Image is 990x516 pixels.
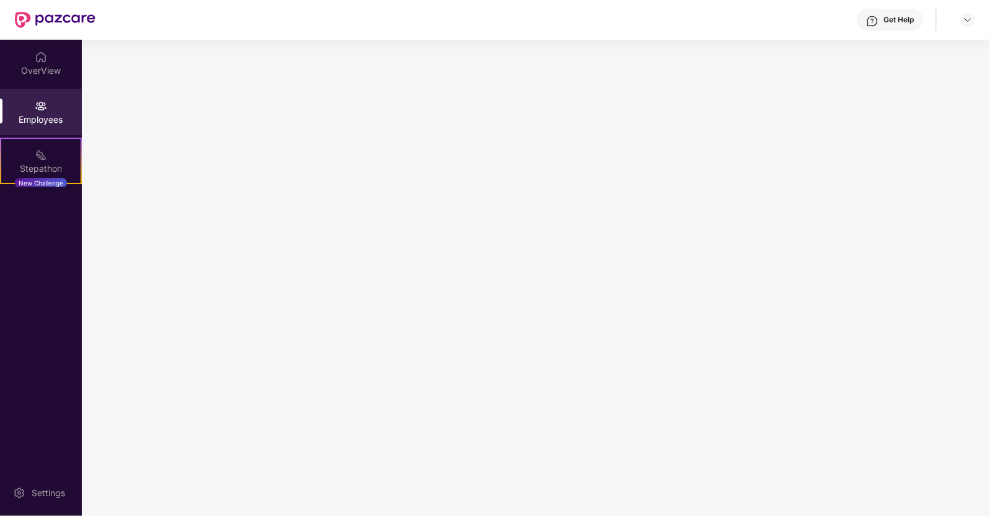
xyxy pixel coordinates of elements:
img: svg+xml;base64,PHN2ZyB4bWxucz0iaHR0cDovL3d3dy53My5vcmcvMjAwMC9zdmciIHdpZHRoPSIyMSIgaGVpZ2h0PSIyMC... [35,149,47,161]
div: Stepathon [1,162,81,175]
img: svg+xml;base64,PHN2ZyBpZD0iRW1wbG95ZWVzIiB4bWxucz0iaHR0cDovL3d3dy53My5vcmcvMjAwMC9zdmciIHdpZHRoPS... [35,100,47,112]
img: svg+xml;base64,PHN2ZyBpZD0iU2V0dGluZy0yMHgyMCIgeG1sbnM9Imh0dHA6Ly93d3cudzMub3JnLzIwMDAvc3ZnIiB3aW... [13,487,25,499]
img: svg+xml;base64,PHN2ZyBpZD0iSG9tZSIgeG1sbnM9Imh0dHA6Ly93d3cudzMub3JnLzIwMDAvc3ZnIiB3aWR0aD0iMjAiIG... [35,51,47,63]
img: svg+xml;base64,PHN2ZyBpZD0iSGVscC0zMngzMiIgeG1sbnM9Imh0dHA6Ly93d3cudzMub3JnLzIwMDAvc3ZnIiB3aWR0aD... [866,15,878,27]
div: New Challenge [15,178,67,188]
div: Settings [28,487,69,499]
img: svg+xml;base64,PHN2ZyBpZD0iRHJvcGRvd24tMzJ4MzIiIHhtbG5zPSJodHRwOi8vd3d3LnczLm9yZy8yMDAwL3N2ZyIgd2... [963,15,973,25]
div: Get Help [883,15,914,25]
img: New Pazcare Logo [15,12,95,28]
